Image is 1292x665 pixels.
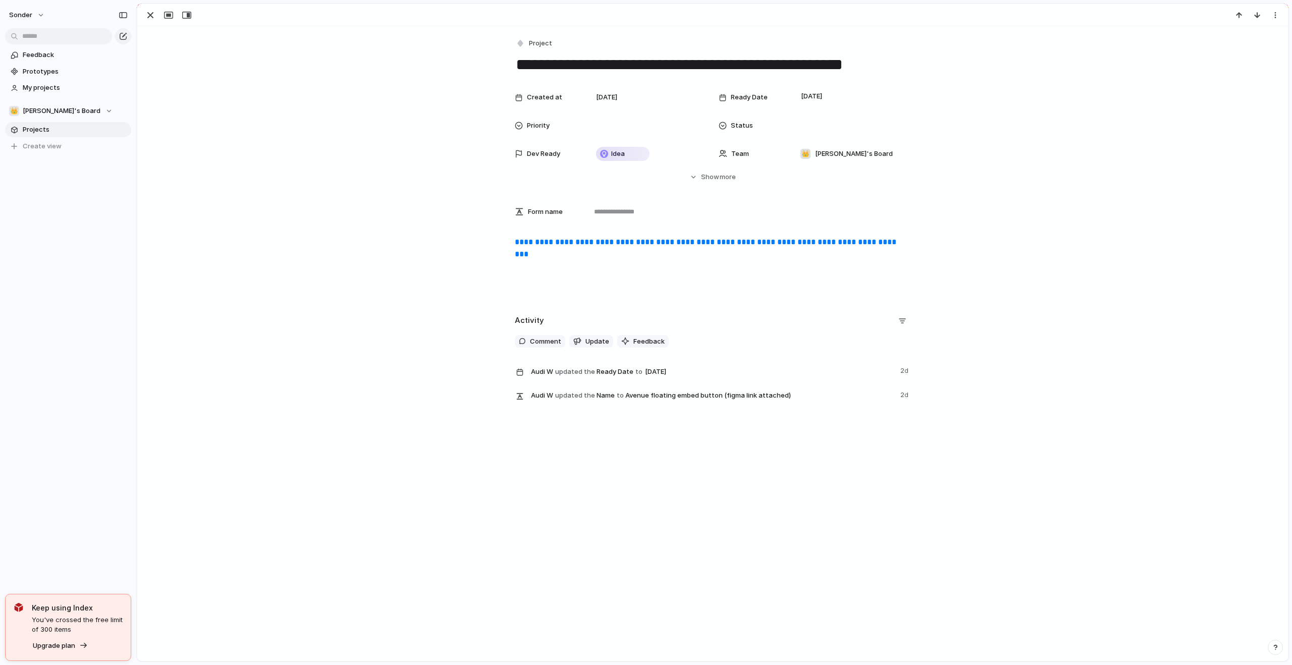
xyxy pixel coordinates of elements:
[527,121,550,131] span: Priority
[731,92,768,102] span: Ready Date
[531,388,894,402] span: Name Avenue floating embed button (figma link attached)
[5,122,131,137] a: Projects
[531,367,553,377] span: Audi W
[515,335,565,348] button: Comment
[720,172,736,182] span: more
[585,337,609,347] span: Update
[23,67,128,77] span: Prototypes
[800,149,811,159] div: 👑
[5,47,131,63] a: Feedback
[23,106,100,116] span: [PERSON_NAME]'s Board
[596,92,617,102] span: [DATE]
[5,64,131,79] a: Prototypes
[33,641,75,651] span: Upgrade plan
[32,615,123,635] span: You've crossed the free limit of 300 items
[731,149,749,159] span: Team
[23,141,62,151] span: Create view
[5,139,131,154] button: Create view
[32,602,123,613] span: Keep using Index
[555,367,595,377] span: updated the
[515,315,544,326] h2: Activity
[5,7,50,23] button: sonder
[617,391,624,401] span: to
[569,335,613,348] button: Update
[23,83,128,93] span: My projects
[528,207,563,217] span: Form name
[555,391,595,401] span: updated the
[642,366,669,378] span: [DATE]
[531,391,553,401] span: Audi W
[530,337,561,347] span: Comment
[5,80,131,95] a: My projects
[815,149,893,159] span: [PERSON_NAME]'s Board
[527,92,562,102] span: Created at
[798,90,825,102] span: [DATE]
[900,388,910,400] span: 2d
[514,36,555,51] button: Project
[635,367,642,377] span: to
[23,125,128,135] span: Projects
[9,106,19,116] div: 👑
[617,335,669,348] button: Feedback
[529,38,552,48] span: Project
[9,10,32,20] span: sonder
[611,149,625,159] span: Idea
[23,50,128,60] span: Feedback
[731,121,753,131] span: Status
[527,149,560,159] span: Dev Ready
[900,364,910,376] span: 2d
[531,364,894,379] span: Ready Date
[5,103,131,119] button: 👑[PERSON_NAME]'s Board
[633,337,665,347] span: Feedback
[701,172,719,182] span: Show
[515,168,910,186] button: Showmore
[30,639,91,653] button: Upgrade plan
